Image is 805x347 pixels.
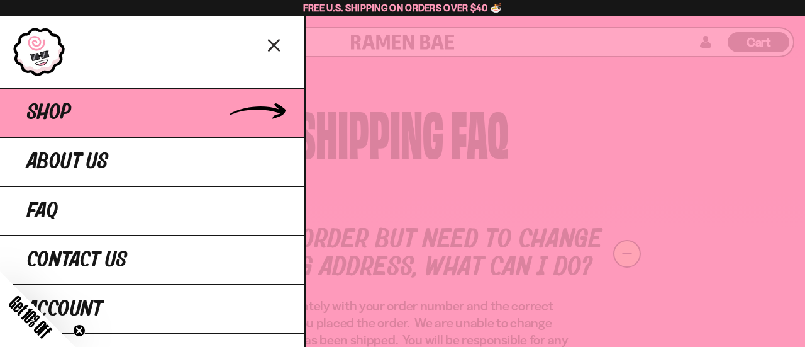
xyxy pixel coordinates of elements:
[27,249,127,271] span: Contact Us
[27,200,58,222] span: FAQ
[264,33,286,55] button: Close menu
[73,324,86,337] button: Close teaser
[27,101,71,124] span: Shop
[6,292,55,341] span: Get 10% Off
[27,298,103,321] span: Account
[27,151,108,173] span: About Us
[303,2,502,14] span: Free U.S. Shipping on Orders over $40 🍜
